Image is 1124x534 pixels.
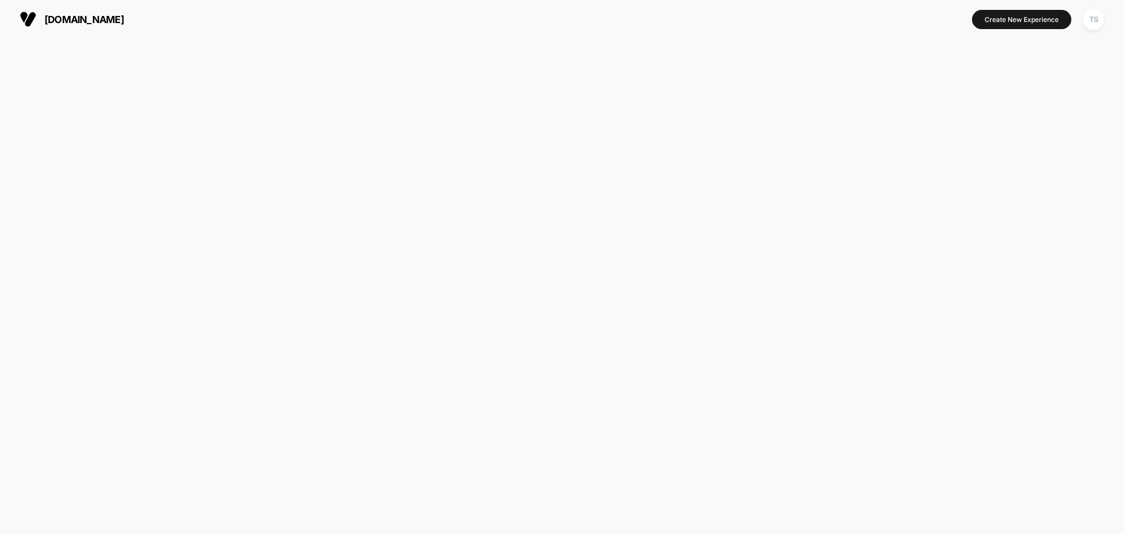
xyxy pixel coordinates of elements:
div: TS [1083,9,1104,30]
button: [DOMAIN_NAME] [16,10,127,28]
img: Visually logo [20,11,36,27]
button: Create New Experience [972,10,1071,29]
span: [DOMAIN_NAME] [44,14,124,25]
button: TS [1080,8,1108,31]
